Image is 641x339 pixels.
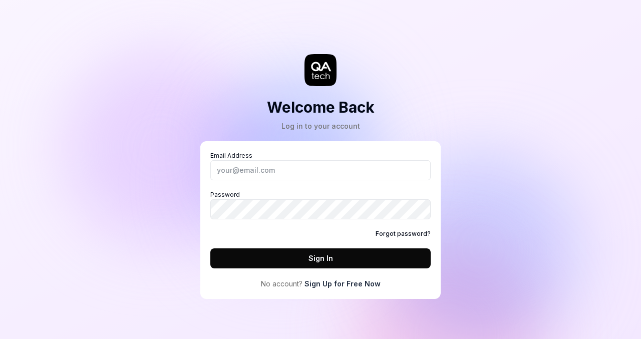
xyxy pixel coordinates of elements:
label: Password [210,190,431,219]
span: No account? [261,278,302,289]
div: Log in to your account [267,121,375,131]
input: Password [210,199,431,219]
a: Sign Up for Free Now [304,278,381,289]
button: Sign In [210,248,431,268]
label: Email Address [210,151,431,180]
h2: Welcome Back [267,96,375,119]
input: Email Address [210,160,431,180]
a: Forgot password? [376,229,431,238]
